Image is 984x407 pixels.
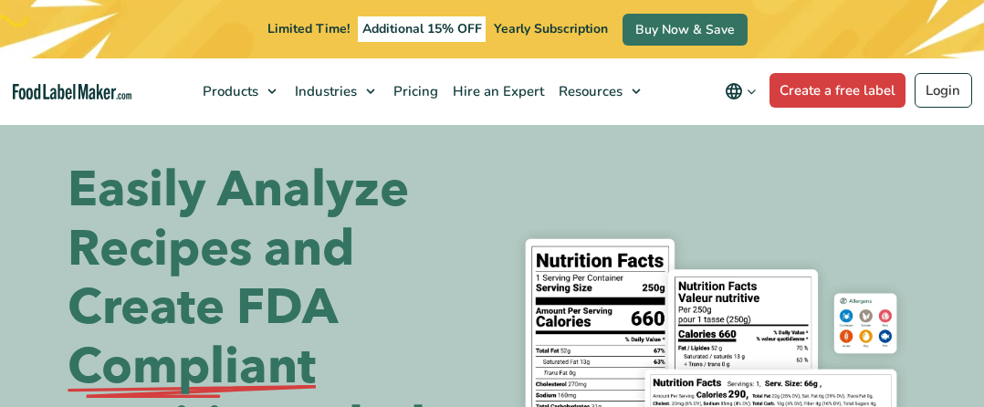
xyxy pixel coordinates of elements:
span: Resources [553,82,624,100]
a: Pricing [384,58,444,124]
a: Resources [550,58,650,124]
a: Login [915,73,972,108]
a: Food Label Maker homepage [13,84,131,99]
button: Change language [712,73,769,110]
a: Buy Now & Save [623,14,748,46]
span: Yearly Subscription [494,20,608,37]
span: Pricing [388,82,440,100]
a: Products [194,58,286,124]
span: Limited Time! [267,20,350,37]
span: Hire an Expert [447,82,546,100]
a: Create a free label [769,73,906,108]
a: Industries [286,58,384,124]
a: Hire an Expert [444,58,550,124]
span: Compliant [68,338,316,397]
span: Products [197,82,260,100]
span: Industries [289,82,359,100]
span: Additional 15% OFF [358,16,487,42]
